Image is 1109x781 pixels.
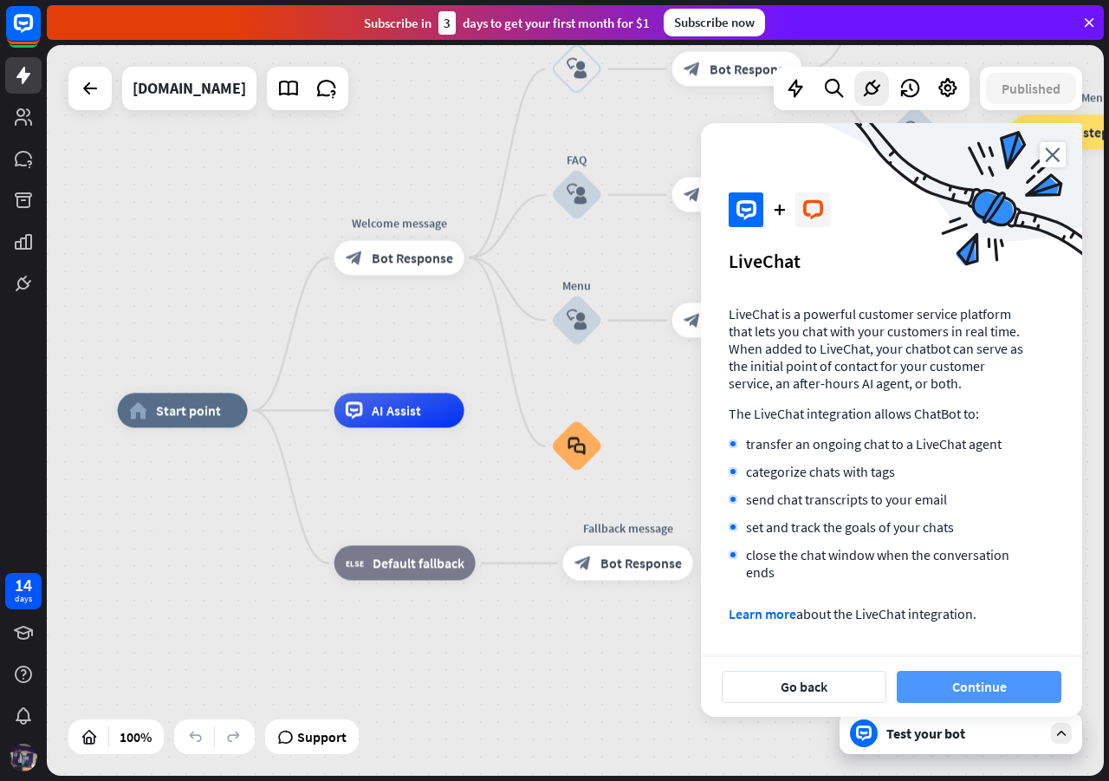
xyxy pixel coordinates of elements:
[15,593,32,605] div: days
[567,185,587,205] i: block_user_input
[659,277,815,295] div: Show Menu
[600,555,682,572] span: Bot Response
[346,555,364,572] i: block_fallback
[372,402,421,420] span: AI Assist
[567,310,587,331] i: block_user_input
[550,520,706,537] div: Fallback message
[729,305,1027,392] p: LiveChat is a powerful customer service platform that lets you chat with your customers in real t...
[684,312,701,329] i: block_bot_response
[774,205,785,215] i: plus
[364,11,650,35] div: Subscribe in days to get your first month for $1
[438,11,456,35] div: 3
[346,249,363,266] i: block_bot_response
[684,61,701,78] i: block_bot_response
[729,249,1054,273] div: LiveChat
[986,73,1076,104] button: Published
[905,121,925,142] i: block_user_input
[729,605,796,622] a: Learn more
[525,277,629,295] div: Menu
[14,7,66,59] button: Open LiveChat chat widget
[321,214,477,231] div: Welcome message
[567,437,586,456] i: block_faq
[372,249,453,266] span: Bot Response
[897,671,1061,703] button: Continue
[729,463,1027,480] li: categorize chats with tags
[729,546,1027,581] li: close the chat window when the conversation ends
[729,605,1027,622] p: about the LiveChat integration.
[886,725,1042,742] div: Test your bot
[373,555,464,572] span: Default fallback
[729,405,1027,422] p: The LiveChat integration allows ChatBot to:
[567,59,587,80] i: block_user_input
[114,723,157,751] div: 100%
[156,402,221,420] span: Start point
[1040,142,1066,167] i: close
[710,61,791,78] span: Bot Response
[297,723,347,751] span: Support
[729,435,1027,452] li: transfer an ongoing chat to a LiveChat agent
[5,573,42,609] a: 14 days
[133,67,246,110] div: beaconofhope.co.ke
[525,152,629,169] div: FAQ
[684,186,701,204] i: block_bot_response
[729,491,1027,508] li: send chat transcripts to your email
[15,577,32,593] div: 14
[574,555,592,572] i: block_bot_response
[729,518,1027,536] li: set and track the goals of your chats
[664,9,765,36] div: Subscribe now
[129,402,147,420] i: home_2
[722,671,886,703] button: Go back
